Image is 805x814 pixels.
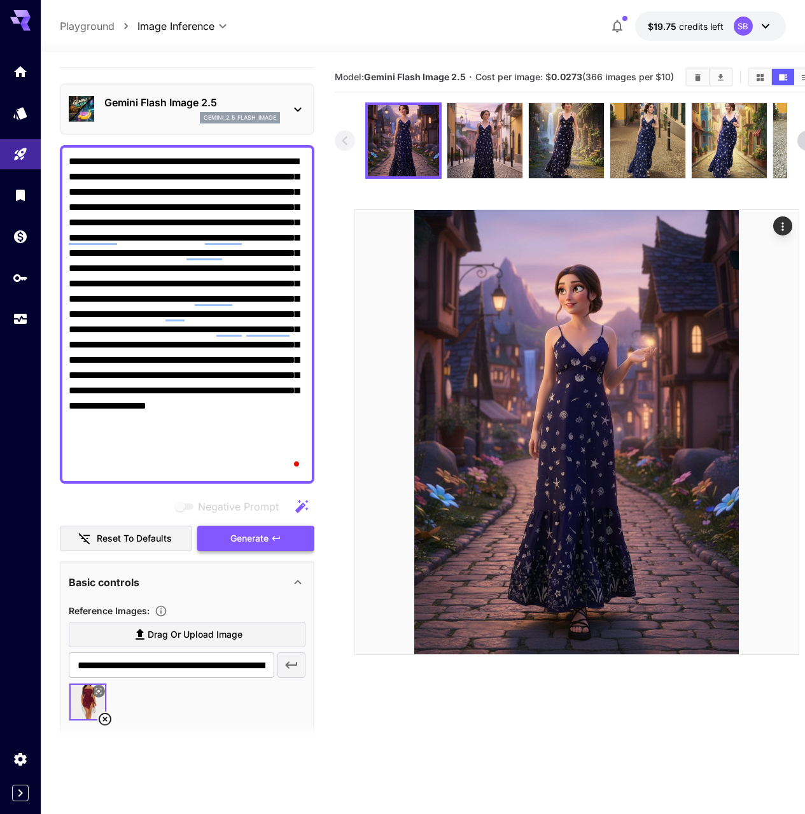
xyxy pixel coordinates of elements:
[447,103,522,178] img: Z
[13,751,28,767] div: Settings
[692,103,767,178] img: 9k=
[13,187,28,203] div: Library
[69,575,139,590] p: Basic controls
[13,64,28,80] div: Home
[610,103,685,178] img: 9k=
[354,210,799,654] img: 2Q==
[12,785,29,801] button: Expand sidebar
[60,18,115,34] a: Playground
[148,627,242,643] span: Drag or upload image
[679,21,724,32] span: credits left
[204,113,276,122] p: gemini_2_5_flash_image
[685,67,733,87] div: Clear ImagesDownload All
[69,90,305,129] div: Gemini Flash Image 2.5gemini_2_5_flash_image
[687,69,709,85] button: Clear Images
[230,531,269,547] span: Generate
[13,270,28,286] div: API Keys
[475,71,674,82] span: Cost per image: $ (366 images per $10)
[197,526,314,552] button: Generate
[137,18,214,34] span: Image Inference
[734,17,753,36] div: SB
[551,71,582,82] b: 0.0273
[13,146,28,162] div: Playground
[335,71,466,82] span: Model:
[150,605,172,617] button: Upload a reference image to guide the result. This is needed for Image-to-Image or Inpainting. Su...
[529,103,604,178] img: Z
[749,69,771,85] button: Show images in grid view
[364,71,466,82] b: Gemini Flash Image 2.5
[69,567,305,598] div: Basic controls
[104,95,280,110] p: Gemini Flash Image 2.5
[635,11,786,41] button: $19.7467SB
[469,69,472,85] p: ·
[13,105,28,121] div: Models
[368,105,439,176] img: 2Q==
[69,605,150,616] span: Reference Images :
[69,154,305,475] textarea: To enrich screen reader interactions, please activate Accessibility in Grammarly extension settings
[172,498,289,514] span: Negative prompts are not compatible with the selected model.
[60,18,137,34] nav: breadcrumb
[13,228,28,244] div: Wallet
[13,311,28,327] div: Usage
[773,216,792,235] div: Actions
[648,21,679,32] span: $19.75
[772,69,794,85] button: Show images in video view
[60,526,192,552] button: Reset to defaults
[710,69,732,85] button: Download All
[648,20,724,33] div: $19.7467
[198,499,279,514] span: Negative Prompt
[69,622,305,648] label: Drag or upload image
